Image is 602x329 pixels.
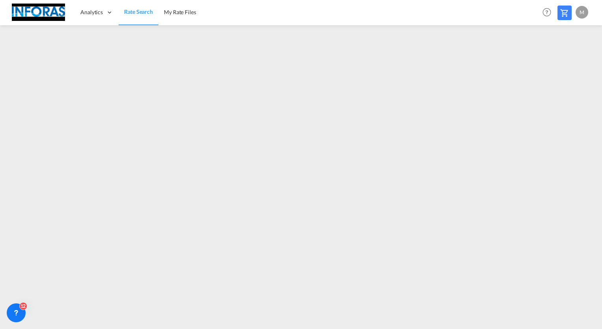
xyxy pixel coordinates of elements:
[576,6,588,19] div: M
[540,6,557,20] div: Help
[12,4,65,21] img: eff75c7098ee11eeb65dd1c63e392380.jpg
[80,8,103,16] span: Analytics
[124,8,153,15] span: Rate Search
[540,6,554,19] span: Help
[164,9,196,15] span: My Rate Files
